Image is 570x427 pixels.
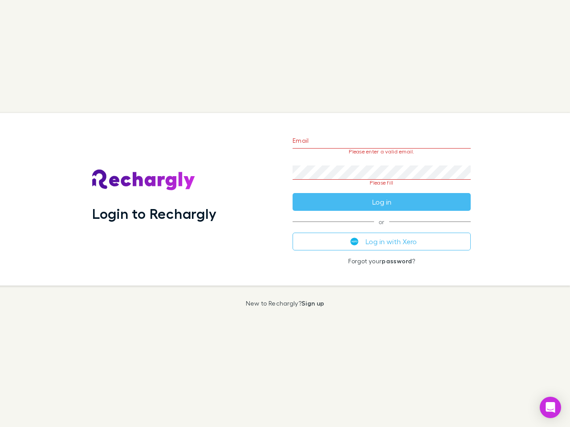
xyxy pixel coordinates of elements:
p: Please enter a valid email. [293,149,471,155]
div: Open Intercom Messenger [540,397,561,418]
a: Sign up [301,299,324,307]
h1: Login to Rechargly [92,205,216,222]
p: Please fill [293,180,471,186]
p: New to Rechargly? [246,300,325,307]
p: Forgot your ? [293,258,471,265]
a: password [382,257,412,265]
button: Log in with Xero [293,233,471,250]
img: Xero's logo [350,238,358,246]
img: Rechargly's Logo [92,169,195,191]
button: Log in [293,193,471,211]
